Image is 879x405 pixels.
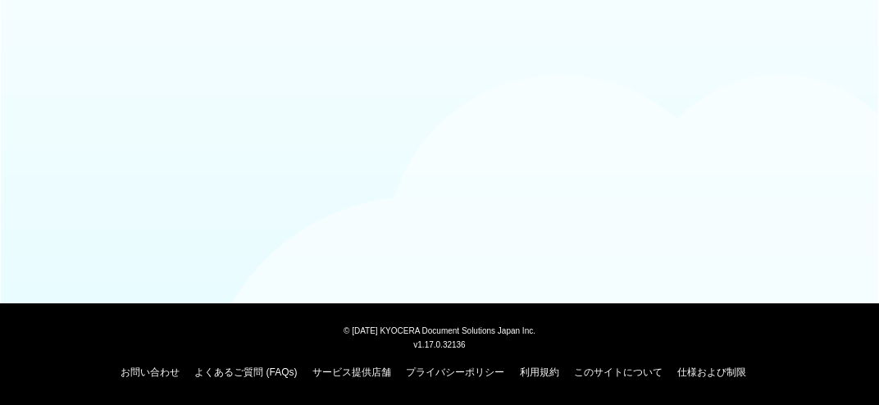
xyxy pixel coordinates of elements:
[413,339,465,349] span: v1.17.0.32136
[194,366,297,378] a: よくあるご質問 (FAQs)
[406,366,504,378] a: プライバシーポリシー
[344,325,535,335] span: © [DATE] KYOCERA Document Solutions Japan Inc.
[574,366,663,378] a: このサイトについて
[520,366,559,378] a: 利用規約
[312,366,391,378] a: サービス提供店舗
[677,366,746,378] a: 仕様および制限
[121,366,180,378] a: お問い合わせ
